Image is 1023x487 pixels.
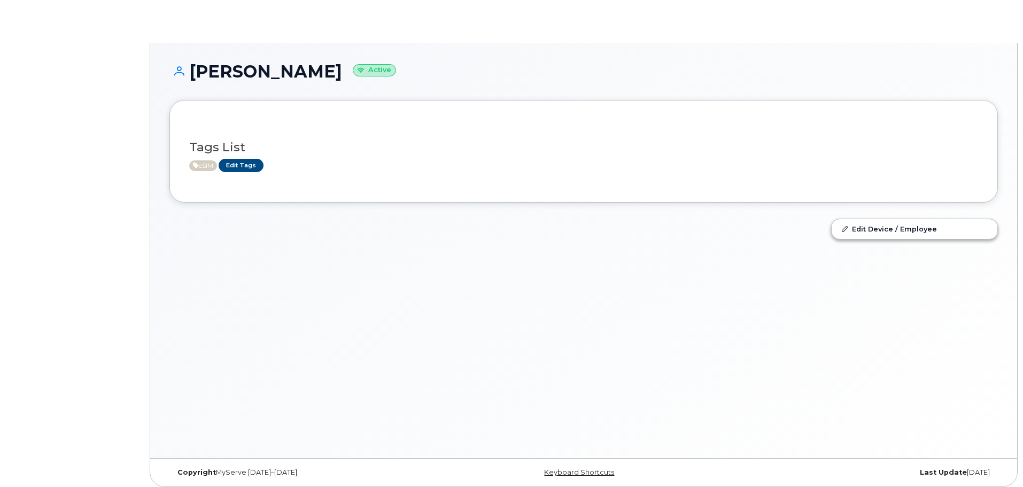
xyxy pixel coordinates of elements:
h3: Tags List [189,141,978,154]
div: [DATE] [722,468,998,477]
small: Active [353,64,396,76]
span: Active [189,160,217,171]
strong: Copyright [177,468,216,476]
h1: [PERSON_NAME] [169,62,998,81]
div: MyServe [DATE]–[DATE] [169,468,446,477]
strong: Last Update [920,468,967,476]
a: Keyboard Shortcuts [544,468,614,476]
a: Edit Tags [219,159,263,172]
a: Edit Device / Employee [832,219,997,238]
